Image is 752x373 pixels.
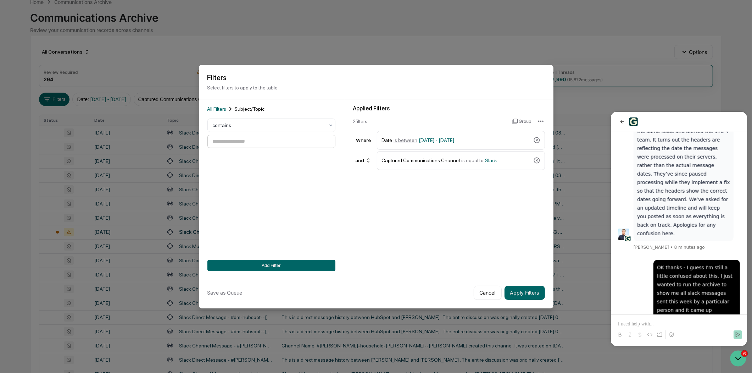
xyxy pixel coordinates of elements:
[394,137,417,143] span: is between
[611,112,747,346] iframe: Customer support window
[381,154,530,167] div: Captured Communications Channel
[485,158,497,163] span: Slack
[207,106,227,112] span: All Filters
[207,85,545,90] p: Select filters to apply to the table.
[353,105,545,112] div: Applied Filters
[14,124,20,130] img: 1746055101610-c473b297-6a78-478c-a979-82029cc54cd1
[512,116,531,127] button: Group
[60,133,62,138] span: •
[352,155,374,166] div: and
[353,119,507,124] div: 2 filter s
[207,286,243,300] button: Save as Queue
[474,286,502,300] button: Cancel
[234,106,264,112] span: Subject/Topic
[7,117,18,128] img: Jack Rasmussen
[729,350,748,369] iframe: Open customer support
[207,73,545,82] h2: Filters
[419,137,454,143] span: [DATE] - [DATE]
[461,158,484,163] span: is equal to
[505,286,545,300] button: Apply Filters
[123,219,131,227] button: Send
[23,133,58,138] span: [PERSON_NAME]
[46,152,126,262] div: OK thanks - I guess I'm still a little confused about this. I just wanted to run the archive to s...
[207,260,335,271] button: Add Filter
[63,133,94,138] span: 8 minutes ago
[381,134,530,147] div: Date
[353,137,374,143] div: Where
